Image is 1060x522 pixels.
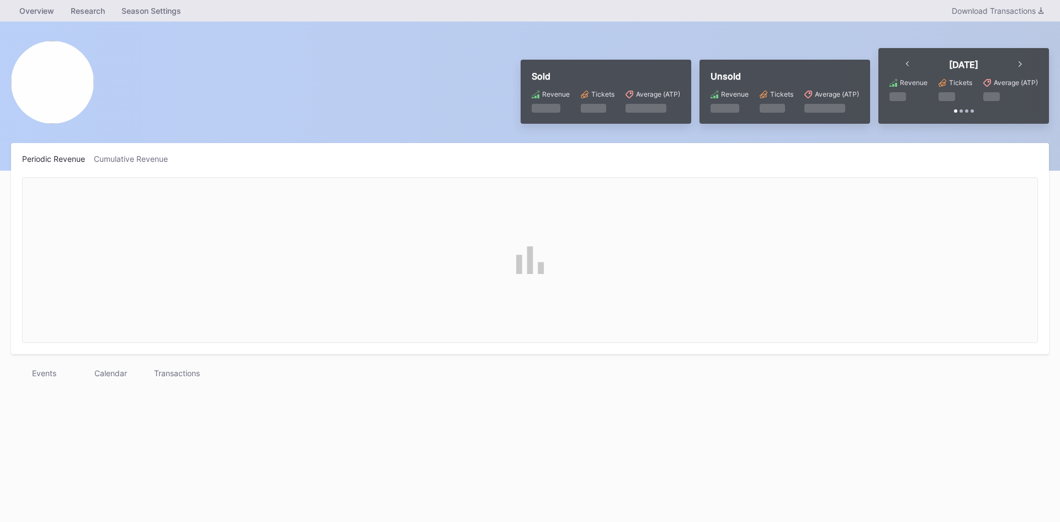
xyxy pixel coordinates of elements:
div: Unsold [711,71,859,82]
div: Periodic Revenue [22,154,94,164]
div: Calendar [77,365,144,381]
div: [DATE] [949,59,978,70]
a: Season Settings [113,3,189,19]
div: Average (ATP) [994,78,1038,87]
div: Revenue [900,78,928,87]
div: Events [11,365,77,381]
div: Tickets [949,78,972,87]
div: Revenue [721,90,749,98]
div: Sold [532,71,680,82]
div: Cumulative Revenue [94,154,177,164]
a: Overview [11,3,62,19]
div: Average (ATP) [636,90,680,98]
a: Research [62,3,113,19]
div: Transactions [144,365,210,381]
div: Tickets [770,90,793,98]
div: Tickets [591,90,614,98]
div: Average (ATP) [815,90,859,98]
div: Download Transactions [952,6,1043,15]
button: Download Transactions [946,3,1049,18]
div: Revenue [542,90,570,98]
